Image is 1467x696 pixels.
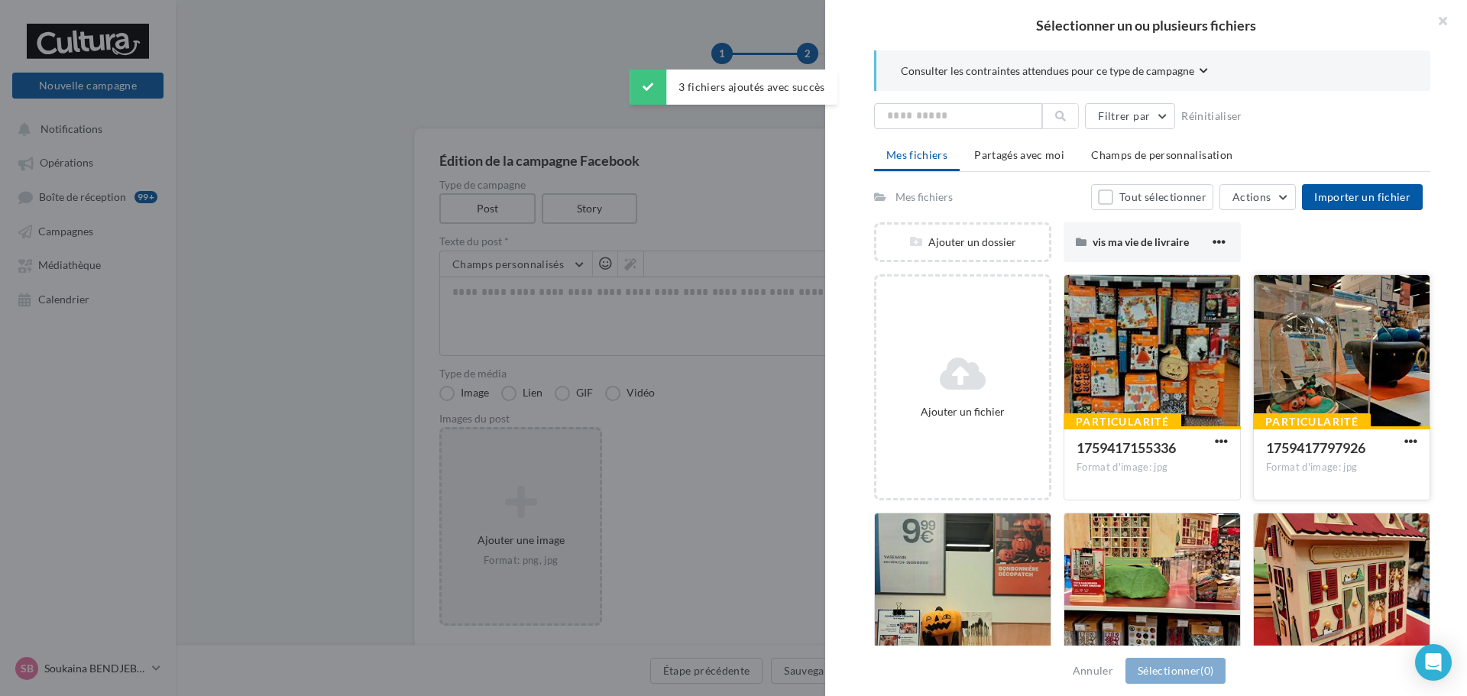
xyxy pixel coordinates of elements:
span: vis ma vie de livraire [1093,235,1189,248]
span: Consulter les contraintes attendues pour ce type de campagne [901,63,1194,79]
span: 1759417797926 [1266,439,1365,456]
div: Particularité [1253,413,1371,430]
div: Format d'image: jpg [1266,461,1417,474]
button: Filtrer par [1085,103,1175,129]
span: Importer un fichier [1314,190,1410,203]
div: Format d'image: jpg [1077,461,1228,474]
span: Actions [1232,190,1271,203]
h2: Sélectionner un ou plusieurs fichiers [850,18,1443,32]
div: Mes fichiers [895,189,953,205]
div: Particularité [1064,413,1181,430]
span: 1759417155336 [1077,439,1176,456]
button: Tout sélectionner [1091,184,1213,210]
button: Annuler [1067,662,1119,680]
div: Ajouter un fichier [882,404,1043,419]
div: Ajouter un dossier [876,235,1049,250]
span: (0) [1200,664,1213,677]
div: 3 fichiers ajoutés avec succès [630,70,837,105]
span: Partagés avec moi [974,148,1064,161]
button: Actions [1219,184,1296,210]
button: Importer un fichier [1302,184,1423,210]
span: Mes fichiers [886,148,947,161]
button: Sélectionner(0) [1125,658,1226,684]
div: Open Intercom Messenger [1415,644,1452,681]
button: Consulter les contraintes attendues pour ce type de campagne [901,63,1208,82]
button: Réinitialiser [1175,107,1248,125]
span: Champs de personnalisation [1091,148,1232,161]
